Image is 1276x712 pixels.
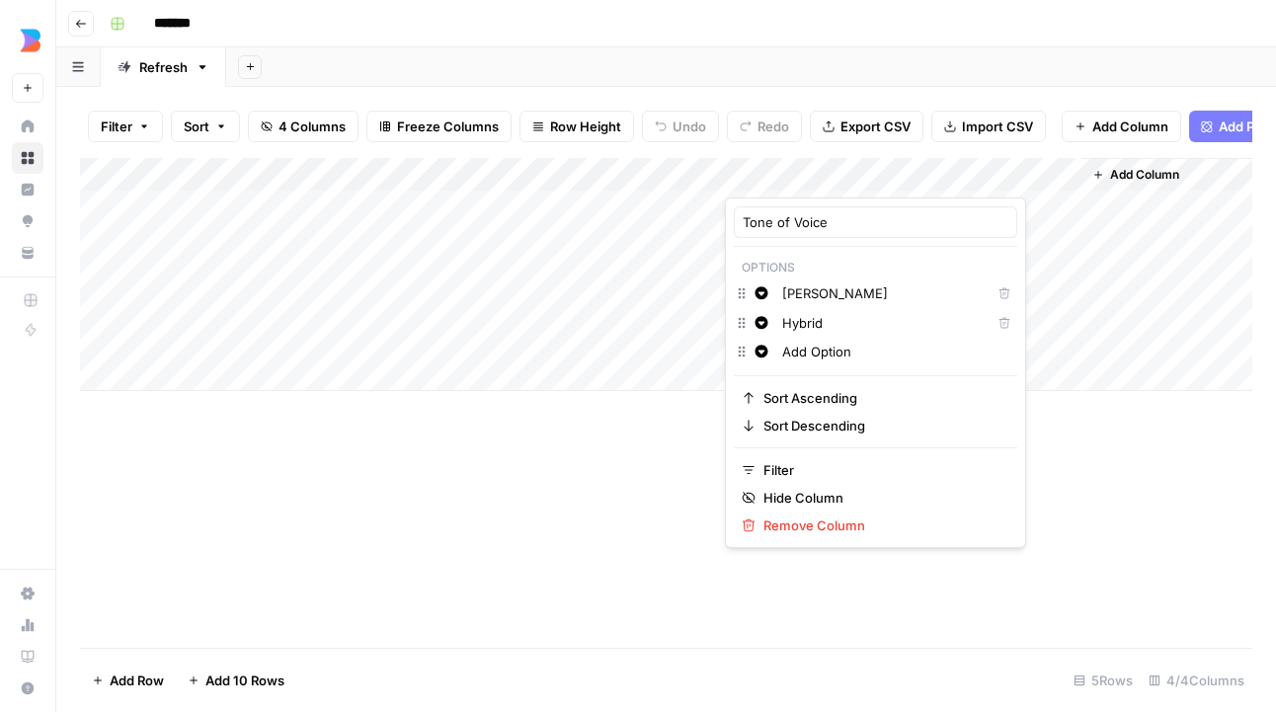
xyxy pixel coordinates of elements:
[12,16,43,65] button: Workspace: Builder.io
[171,111,240,142] button: Sort
[101,117,132,136] span: Filter
[810,111,923,142] button: Export CSV
[12,174,43,205] a: Insights
[248,111,359,142] button: 4 Columns
[184,117,209,136] span: Sort
[1110,166,1179,184] span: Add Column
[1141,665,1252,696] div: 4/4 Columns
[12,672,43,704] button: Help + Support
[12,111,43,142] a: Home
[840,117,911,136] span: Export CSV
[110,671,164,690] span: Add Row
[758,117,789,136] span: Redo
[763,416,1001,435] span: Sort Descending
[397,117,499,136] span: Freeze Columns
[279,117,346,136] span: 4 Columns
[12,578,43,609] a: Settings
[727,111,802,142] button: Redo
[1092,117,1168,136] span: Add Column
[12,609,43,641] a: Usage
[12,237,43,269] a: Your Data
[12,142,43,174] a: Browse
[80,665,176,696] button: Add Row
[782,342,1008,361] input: Add Option
[931,111,1046,142] button: Import CSV
[101,47,226,87] a: Refresh
[550,117,621,136] span: Row Height
[642,111,719,142] button: Undo
[763,388,1001,408] span: Sort Ascending
[763,488,1001,508] span: Hide Column
[763,515,1001,535] span: Remove Column
[1062,111,1181,142] button: Add Column
[366,111,512,142] button: Freeze Columns
[12,205,43,237] a: Opportunities
[734,255,1017,280] p: Options
[1084,162,1187,188] button: Add Column
[519,111,634,142] button: Row Height
[12,641,43,672] a: Learning Hub
[12,23,47,58] img: Builder.io Logo
[1066,665,1141,696] div: 5 Rows
[139,57,188,77] div: Refresh
[673,117,706,136] span: Undo
[88,111,163,142] button: Filter
[205,671,284,690] span: Add 10 Rows
[962,117,1033,136] span: Import CSV
[763,460,1001,480] span: Filter
[176,665,296,696] button: Add 10 Rows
